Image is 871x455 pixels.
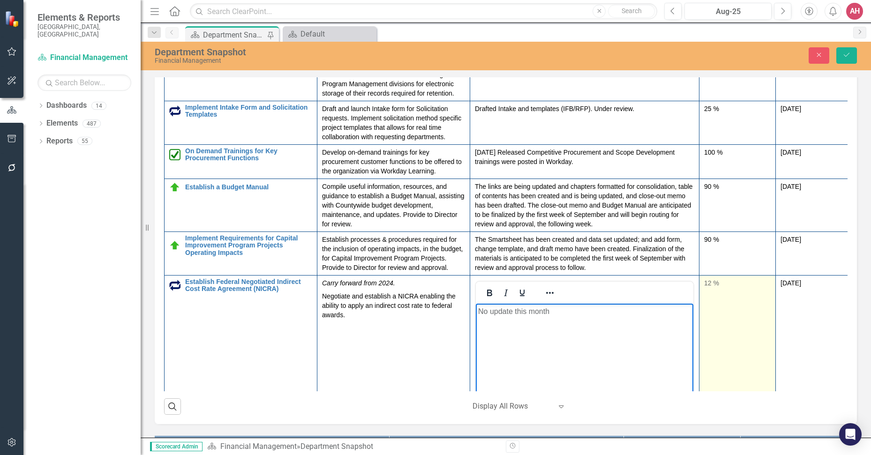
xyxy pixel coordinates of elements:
[46,100,87,111] a: Dashboards
[155,57,548,64] div: Financial Management
[781,279,801,287] span: [DATE]
[704,104,771,113] div: 25 %
[185,184,312,191] a: Establish a Budget Manual
[203,29,265,41] div: Department Snapshot
[169,240,180,251] img: On Target
[498,286,514,299] button: Italic
[781,236,801,243] span: [DATE]
[83,119,101,127] div: 487
[91,102,106,110] div: 14
[185,148,312,162] a: On Demand Trainings for Key Procurement Functions
[704,148,771,157] div: 100 %
[684,3,772,20] button: Aug-25
[704,278,771,288] div: 12 %
[38,75,131,91] input: Search Below...
[322,279,395,287] em: Carry forward from 2024.
[150,442,203,451] span: Scorecard Admin
[185,104,312,119] a: Implement Intake Form and Solicitation Templates
[322,290,465,320] p: Negotiate and establish a NICRA enabling the ability to apply an indirect cost rate to federal aw...
[704,182,771,191] div: 90 %
[322,104,465,142] p: Draft and launch Intake form for Solicitation requests. Implement solicitation method specific pr...
[322,182,465,229] p: Compile useful information, resources, and guidance to establish a Budget Manual, assisting with ...
[46,136,73,147] a: Reports
[542,286,558,299] button: Reveal or hide additional toolbar items
[155,47,548,57] div: Department Snapshot
[846,3,863,20] button: AH
[300,28,374,40] div: Default
[77,137,92,145] div: 55
[475,182,694,229] p: The links are being updated and chapters formatted for consolidation, table of contents has been ...
[220,442,297,451] a: Financial Management
[322,235,465,272] p: Establish processes & procedures required for the inclusion of operating impacts, in the budget, ...
[322,148,465,176] p: Develop on-demand trainings for key procurement customer functions to be offered to the organizat...
[285,28,374,40] a: Default
[781,183,801,190] span: [DATE]
[38,52,131,63] a: Financial Management
[514,286,530,299] button: Underline
[169,182,180,193] img: On Target
[608,5,655,18] button: Search
[704,235,771,244] div: 90 %
[481,286,497,299] button: Bold
[781,105,801,112] span: [DATE]
[781,149,801,156] span: [DATE]
[38,12,131,23] span: Elements & Reports
[688,6,768,17] div: Aug-25
[475,235,694,272] p: The Smartsheet has been created and data set updated; and add form, change template, and draft me...
[169,280,180,291] img: Carry Forward
[5,11,21,27] img: ClearPoint Strategy
[622,7,642,15] span: Search
[300,442,373,451] div: Department Snapshot
[322,68,465,98] p: Work with EIT to create modules for Budget and Program Management divisions for electronic storag...
[475,104,694,113] p: Drafted Intake and templates (IFB/RFP). Under review.
[38,23,131,38] small: [GEOGRAPHIC_DATA], [GEOGRAPHIC_DATA]
[185,235,312,256] a: Implement Requirements for Capital Improvement Program Projects Operating Impacts
[190,3,657,20] input: Search ClearPoint...
[207,441,499,452] div: »
[169,149,180,160] img: Completed
[169,105,180,117] img: Carry Forward
[475,148,694,166] p: [DATE] Released Competitive Procurement and Scope Development trainings were posted in Workday.
[185,278,312,293] a: Establish Federal Negotiated Indirect Cost Rate Agreement (NICRA)
[46,118,78,129] a: Elements
[839,423,862,446] div: Open Intercom Messenger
